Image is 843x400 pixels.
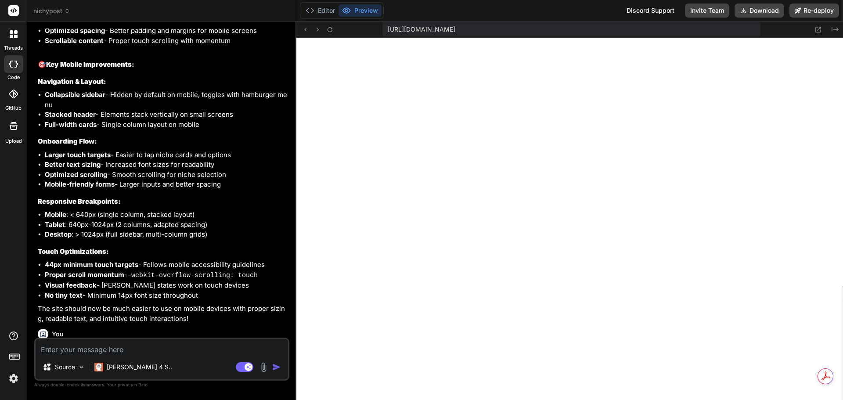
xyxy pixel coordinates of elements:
[45,90,105,99] strong: Collapsible sidebar
[45,151,111,159] strong: Larger touch targets
[45,260,288,270] li: - Follows mobile accessibility guidelines
[45,90,288,110] li: - Hidden by default on mobile, toggles with hamburger menu
[45,260,138,269] strong: 44px minimum touch targets
[45,180,288,190] li: - Larger inputs and better spacing
[45,230,72,238] strong: Desktop
[45,160,288,170] li: - Increased font sizes for readability
[45,170,288,180] li: - Smooth scrolling for niche selection
[272,363,281,371] img: icon
[6,371,21,386] img: settings
[5,137,22,145] label: Upload
[45,120,97,129] strong: Full-width cards
[45,36,288,46] li: - Proper touch scrolling with momentum
[735,4,784,18] button: Download
[45,230,288,240] li: : > 1024px (full sidebar, multi-column grids)
[388,25,455,34] span: [URL][DOMAIN_NAME]
[38,77,106,86] strong: Navigation & Layout:
[302,4,339,17] button: Editor
[45,110,288,120] li: - Elements stack vertically on small screens
[34,381,289,389] p: Always double-check its answers. Your in Bind
[685,4,729,18] button: Invite Team
[46,60,134,68] strong: Key Mobile Improvements:
[45,220,288,230] li: : 640px-1024px (2 columns, adapted spacing)
[45,281,97,289] strong: Visual feedback
[4,44,23,52] label: threads
[52,330,64,339] h6: You
[45,210,288,220] li: : < 640px (single column, stacked layout)
[45,120,288,130] li: - Single column layout on mobile
[621,4,680,18] div: Discord Support
[45,36,104,45] strong: Scrollable content
[38,137,97,145] strong: Onboarding Flow:
[45,220,65,229] strong: Tablet
[33,7,70,15] span: nichypost
[7,74,20,81] label: code
[45,270,124,279] strong: Proper scroll momentum
[45,150,288,160] li: - Easier to tap niche cards and options
[45,270,288,281] li: -
[45,210,66,219] strong: Mobile
[339,4,382,17] button: Preview
[107,363,172,371] p: [PERSON_NAME] 4 S..
[127,272,258,279] code: -webkit-overflow-scrolling: touch
[38,197,121,205] strong: Responsive Breakpoints:
[94,363,103,371] img: Claude 4 Sonnet
[45,291,288,301] li: - Minimum 14px font size throughout
[118,382,133,387] span: privacy
[45,26,288,36] li: - Better padding and margins for mobile screens
[45,110,96,119] strong: Stacked header
[789,4,839,18] button: Re-deploy
[5,105,22,112] label: GitHub
[45,281,288,291] li: - [PERSON_NAME] states work on touch devices
[38,304,288,324] p: The site should now be much easier to use on mobile devices with proper sizing, readable text, an...
[38,60,288,70] h2: 🎯
[38,247,109,256] strong: Touch Optimizations:
[45,26,105,35] strong: Optimized spacing
[55,363,75,371] p: Source
[296,38,843,400] iframe: Preview
[45,170,107,179] strong: Optimized scrolling
[259,362,269,372] img: attachment
[78,364,85,371] img: Pick Models
[45,291,83,299] strong: No tiny text
[45,160,101,169] strong: Better text sizing
[45,180,115,188] strong: Mobile-friendly forms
